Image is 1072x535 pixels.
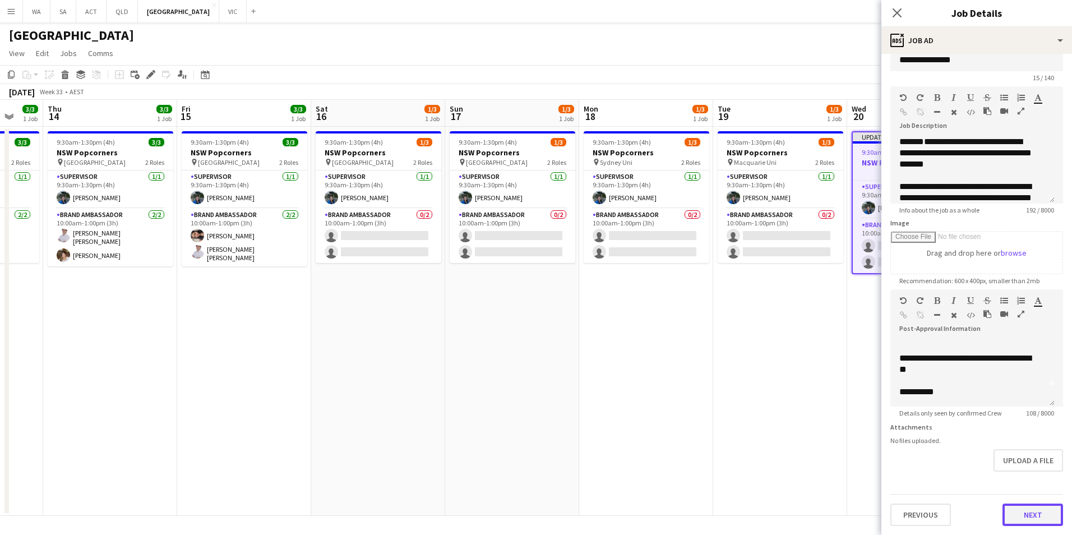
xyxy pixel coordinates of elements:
app-card-role: Supervisor1/19:30am-1:30pm (4h)[PERSON_NAME] [584,170,709,209]
span: Comms [88,48,113,58]
h3: NSW Popcorners [584,147,709,158]
span: 1/3 [826,105,842,113]
span: Week 33 [37,87,65,96]
button: Clear Formatting [950,108,958,117]
span: 1/3 [417,138,432,146]
button: Paste as plain text [983,310,991,319]
span: Sun [450,104,463,114]
button: Italic [950,296,958,305]
span: Info about the job as a whole [890,206,988,214]
span: Macquarie Uni [734,158,777,167]
div: 1 Job [693,114,708,123]
button: Insert video [1000,107,1008,116]
div: [DATE] [9,86,35,98]
button: ACT [76,1,107,22]
div: AEST [70,87,84,96]
a: Jobs [56,46,81,61]
span: 1/3 [551,138,566,146]
h3: NSW Popcorners [48,147,173,158]
app-card-role: Supervisor1/19:30am-1:30pm (4h)[PERSON_NAME] [718,170,843,209]
button: Next [1002,504,1063,526]
button: Clear Formatting [950,311,958,320]
app-card-role: Brand Ambassador2/210:00am-1:00pm (3h)[PERSON_NAME] [PERSON_NAME][PERSON_NAME] [48,209,173,266]
span: 3/3 [156,105,172,113]
button: Paste as plain text [983,107,991,116]
span: 17 [448,110,463,123]
span: Wed [852,104,866,114]
button: Horizontal Line [933,311,941,320]
h3: NSW Popcorners [182,147,307,158]
span: 2 Roles [145,158,164,167]
span: 3/3 [283,138,298,146]
a: View [4,46,29,61]
app-job-card: 9:30am-1:30pm (4h)3/3NSW Popcorners [GEOGRAPHIC_DATA]2 RolesSupervisor1/19:30am-1:30pm (4h)[PERSO... [48,131,173,266]
span: Tue [718,104,731,114]
span: 15 [180,110,191,123]
span: Details only seen by confirmed Crew [890,409,1011,417]
span: Edit [36,48,49,58]
app-card-role: Supervisor1/19:30am-1:30pm (4h)[PERSON_NAME] [316,170,441,209]
h3: NSW Popcorners [853,158,976,168]
button: Unordered List [1000,296,1008,305]
button: VIC [219,1,247,22]
span: Sydney Uni [600,158,632,167]
span: 9:30am-1:30pm (4h) [325,138,383,146]
span: 9:30am-1:30pm (4h) [57,138,115,146]
button: Underline [967,296,974,305]
button: QLD [107,1,138,22]
span: 3/3 [22,105,38,113]
app-card-role: Brand Ambassador0/210:00am-1:00pm (3h) [718,209,843,263]
button: Undo [899,93,907,102]
span: [GEOGRAPHIC_DATA] [466,158,528,167]
button: Underline [967,93,974,102]
app-card-role: Brand Ambassador0/210:00am-1:00pm (3h) [853,219,976,273]
span: 1/3 [685,138,700,146]
div: Job Ad [881,27,1072,54]
app-job-card: 9:30am-1:30pm (4h)1/3NSW Popcorners Sydney Uni2 RolesSupervisor1/19:30am-1:30pm (4h)[PERSON_NAME]... [584,131,709,263]
div: 1 Job [157,114,172,123]
label: Attachments [890,423,932,431]
a: Edit [31,46,53,61]
span: [GEOGRAPHIC_DATA] [198,158,260,167]
span: 14 [46,110,62,123]
h3: NSW Popcorners [450,147,575,158]
span: 192 / 8000 [1017,206,1063,214]
span: 19 [716,110,731,123]
span: 18 [582,110,598,123]
div: Updated [853,132,976,141]
button: Horizontal Line [933,108,941,117]
button: WA [23,1,50,22]
button: Text Color [1034,296,1042,305]
button: Insert video [1000,310,1008,319]
h3: NSW Popcorners [718,147,843,158]
div: No files uploaded. [890,436,1063,445]
button: Italic [950,93,958,102]
span: 2 Roles [815,158,834,167]
div: 1 Job [425,114,440,123]
app-job-card: 9:30am-1:30pm (4h)3/3NSW Popcorners [GEOGRAPHIC_DATA]2 RolesSupervisor1/19:30am-1:30pm (4h)[PERSO... [182,131,307,266]
h1: [GEOGRAPHIC_DATA] [9,27,134,44]
button: Unordered List [1000,93,1008,102]
app-card-role: Brand Ambassador2/210:00am-1:00pm (3h)[PERSON_NAME][PERSON_NAME] [PERSON_NAME] [182,209,307,266]
span: 1/3 [424,105,440,113]
span: 15 / 140 [1024,73,1063,82]
button: Strikethrough [983,296,991,305]
span: 9:30am-1:30pm (4h) [593,138,651,146]
span: 3/3 [149,138,164,146]
div: 1 Job [291,114,306,123]
button: Redo [916,93,924,102]
div: 1 Job [23,114,38,123]
button: Undo [899,296,907,305]
app-job-card: 9:30am-1:30pm (4h)1/3NSW Popcorners [GEOGRAPHIC_DATA]2 RolesSupervisor1/19:30am-1:30pm (4h)[PERSO... [316,131,441,263]
span: 108 / 8000 [1017,409,1063,417]
app-card-role: Supervisor1/19:30am-1:30pm (4h)[PERSON_NAME] [853,181,976,219]
button: Bold [933,93,941,102]
span: 2 Roles [413,158,432,167]
span: 9:30am-1:30pm (4h) [191,138,249,146]
app-card-role: Brand Ambassador0/210:00am-1:00pm (3h) [316,209,441,263]
button: Upload a file [994,449,1063,472]
span: Recommendation: 600 x 400px, smaller than 2mb [890,276,1048,285]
